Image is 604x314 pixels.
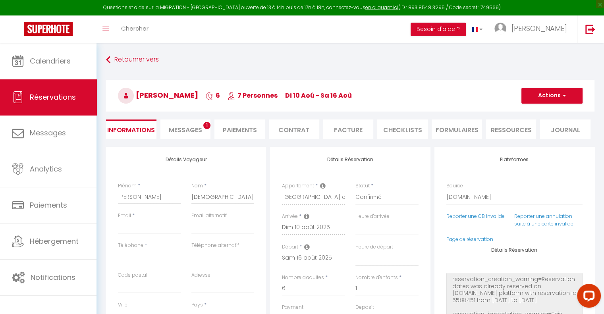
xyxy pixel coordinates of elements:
span: Hébergement [30,236,79,246]
label: Source [446,182,463,190]
h4: Plateformes [446,157,583,162]
a: Reporter une CB invalide [446,213,505,220]
li: Contrat [269,119,319,139]
span: 1 [203,122,210,129]
label: Heure d'arrivée [355,213,390,220]
img: ... [494,23,506,35]
label: Appartement [282,182,314,190]
button: Actions [521,88,583,104]
li: Paiements [214,119,265,139]
li: CHECKLISTS [377,119,428,139]
label: Ville [118,301,127,309]
label: Nombre d'adultes [282,274,324,281]
label: Nom [191,182,203,190]
h4: Détails Réservation [446,247,583,253]
label: Départ [282,243,298,251]
label: Nombre d'enfants [355,274,398,281]
label: Statut [355,182,370,190]
label: Adresse [191,272,210,279]
label: Heure de départ [355,243,393,251]
label: Prénom [118,182,137,190]
a: Chercher [115,15,154,43]
a: Reporter une annulation suite à une carte invalide [514,213,573,227]
span: [PERSON_NAME] [118,90,198,100]
label: Téléphone alternatif [191,242,239,249]
span: di 10 Aoû - sa 16 Aoû [285,91,352,100]
li: FORMULAIRES [432,119,482,139]
span: Analytics [30,164,62,174]
span: 6 [206,91,220,100]
label: Payment [282,304,303,311]
span: Notifications [31,272,75,282]
label: Téléphone [118,242,143,249]
label: Deposit [355,304,374,311]
span: Paiements [30,200,67,210]
label: Code postal [118,272,147,279]
span: Messages [169,125,202,135]
img: logout [585,24,595,34]
li: Journal [540,119,590,139]
button: Besoin d'aide ? [411,23,466,36]
label: Pays [191,301,203,309]
span: Messages [30,128,66,138]
img: Super Booking [24,22,73,36]
label: Arrivée [282,213,298,220]
span: 7 Personnes [228,91,278,100]
label: Email [118,212,131,220]
a: Page de réservation [446,236,493,243]
label: Email alternatif [191,212,227,220]
span: Réservations [30,92,76,102]
li: Informations [106,119,156,139]
a: ... [PERSON_NAME] [488,15,577,43]
li: Facture [323,119,374,139]
a: en cliquant ici [365,4,398,11]
h4: Détails Réservation [282,157,418,162]
iframe: LiveChat chat widget [571,281,604,314]
span: Calendriers [30,56,71,66]
a: Retourner vers [106,53,594,67]
span: [PERSON_NAME] [511,23,567,33]
span: Chercher [121,24,149,33]
h4: Détails Voyageur [118,157,254,162]
li: Ressources [486,119,536,139]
